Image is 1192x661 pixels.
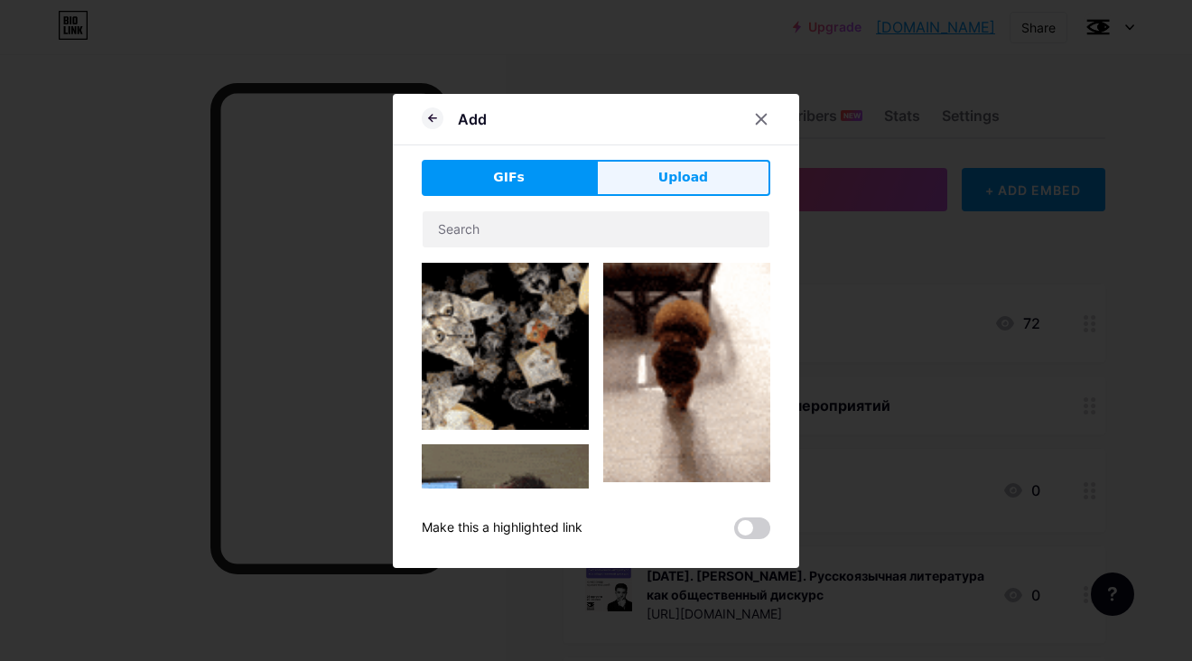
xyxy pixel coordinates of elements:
[658,168,708,187] span: Upload
[422,444,589,611] img: Gihpy
[493,168,525,187] span: GIFs
[422,517,582,539] div: Make this a highlighted link
[603,263,770,482] img: Gihpy
[458,108,487,130] div: Add
[422,263,589,430] img: Gihpy
[596,160,770,196] button: Upload
[422,160,596,196] button: GIFs
[423,211,769,247] input: Search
